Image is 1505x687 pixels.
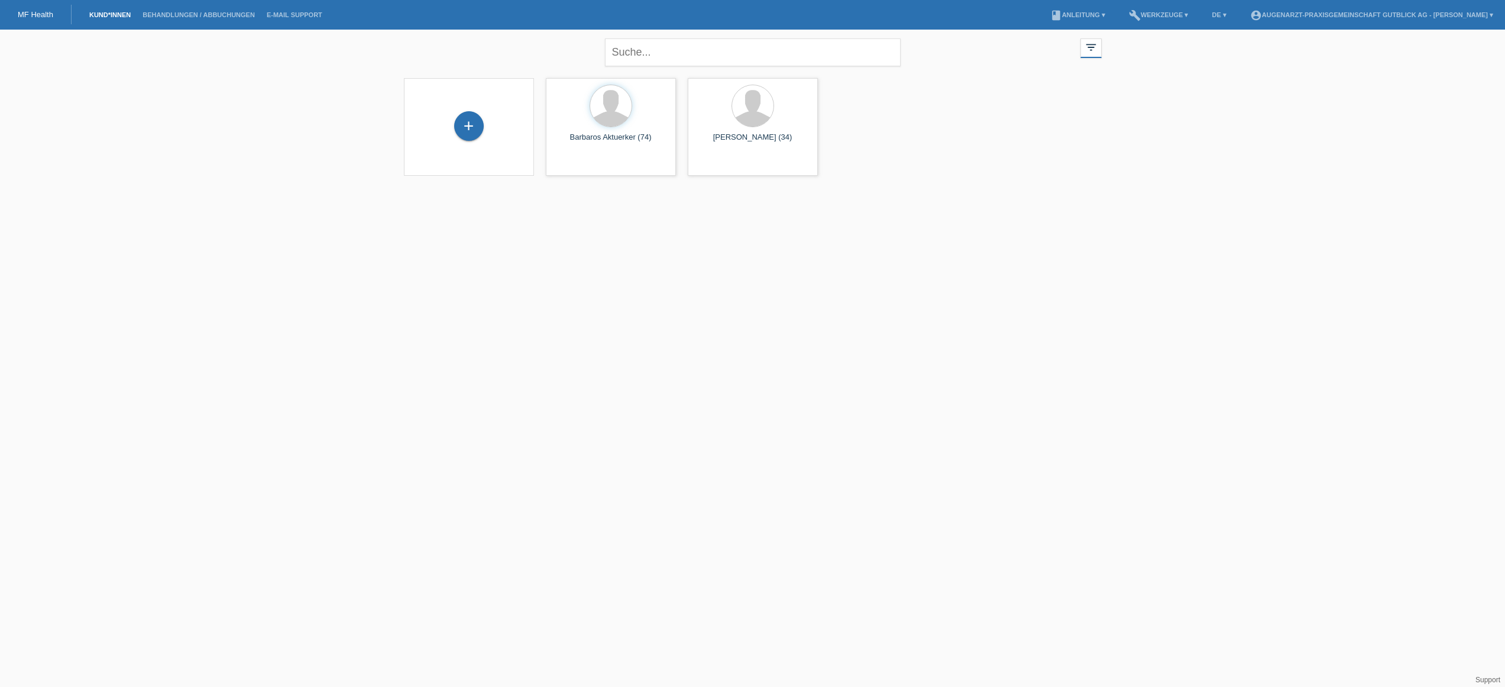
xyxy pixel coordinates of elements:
div: Kund*in hinzufügen [455,116,483,136]
i: book [1050,9,1062,21]
a: bookAnleitung ▾ [1044,11,1111,18]
div: [PERSON_NAME] (34) [697,133,808,151]
input: Suche... [605,38,901,66]
div: Barbaros Aktuerker (74) [555,133,666,151]
a: buildWerkzeuge ▾ [1123,11,1195,18]
a: Kund*innen [83,11,137,18]
a: DE ▾ [1206,11,1232,18]
i: account_circle [1250,9,1262,21]
i: build [1129,9,1141,21]
a: Behandlungen / Abbuchungen [137,11,261,18]
a: account_circleAugenarzt-Praxisgemeinschaft Gutblick AG - [PERSON_NAME] ▾ [1244,11,1499,18]
a: Support [1475,676,1500,684]
a: MF Health [18,10,53,19]
a: E-Mail Support [261,11,328,18]
i: filter_list [1085,41,1098,54]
